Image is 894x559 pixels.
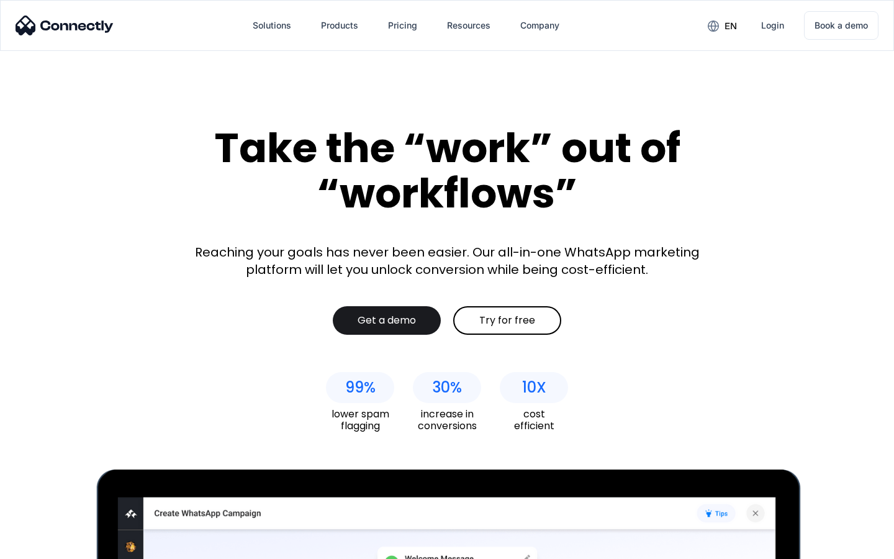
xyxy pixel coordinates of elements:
[453,306,561,335] a: Try for free
[437,11,500,40] div: Resources
[413,408,481,432] div: increase in conversions
[243,11,301,40] div: Solutions
[388,17,417,34] div: Pricing
[326,408,394,432] div: lower spam flagging
[16,16,114,35] img: Connectly Logo
[761,17,784,34] div: Login
[168,125,726,216] div: Take the “work” out of “workflows”
[253,17,291,34] div: Solutions
[804,11,878,40] a: Book a demo
[447,17,490,34] div: Resources
[345,379,376,396] div: 99%
[12,537,74,555] aside: Language selected: English
[510,11,569,40] div: Company
[186,243,708,278] div: Reaching your goals has never been easier. Our all-in-one WhatsApp marketing platform will let yo...
[358,314,416,327] div: Get a demo
[520,17,559,34] div: Company
[25,537,74,555] ul: Language list
[321,17,358,34] div: Products
[311,11,368,40] div: Products
[432,379,462,396] div: 30%
[698,16,746,35] div: en
[500,408,568,432] div: cost efficient
[378,11,427,40] a: Pricing
[751,11,794,40] a: Login
[725,17,737,35] div: en
[479,314,535,327] div: Try for free
[522,379,546,396] div: 10X
[333,306,441,335] a: Get a demo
